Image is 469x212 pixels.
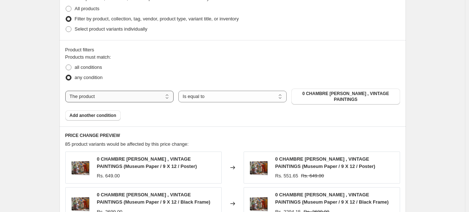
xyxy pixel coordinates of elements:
[97,172,120,180] div: Rs. 649.00
[248,157,270,178] img: GALLERYWRAP-resized_68388be6-0156-4f2a-9cf4-c57fa730b2c7_80x.jpg
[75,26,147,32] span: Select product variants individually
[75,75,103,80] span: any condition
[75,16,239,21] span: Filter by product, collection, tag, vendor, product type, variant title, or inventory
[296,91,395,102] span: 0 CHAMBRE [PERSON_NAME] , VINTAGE PAINTINGS
[75,6,100,11] span: All products
[97,156,197,169] span: 0 CHAMBRE [PERSON_NAME] , VINTAGE PAINTINGS (Museum Paper / 9 X 12 / Poster)
[97,192,210,205] span: 0 CHAMBRE [PERSON_NAME] , VINTAGE PAINTINGS (Museum Paper / 9 X 12 / Black Frame)
[65,110,121,121] button: Add another condition
[301,172,324,180] strike: Rs. 649.00
[275,172,298,180] div: Rs. 551.65
[275,192,389,205] span: 0 CHAMBRE [PERSON_NAME] , VINTAGE PAINTINGS (Museum Paper / 9 X 12 / Black Frame)
[75,64,102,70] span: all conditions
[70,113,116,118] span: Add another condition
[65,54,111,60] span: Products must match:
[275,156,375,169] span: 0 CHAMBRE [PERSON_NAME] , VINTAGE PAINTINGS (Museum Paper / 9 X 12 / Poster)
[65,141,189,147] span: 85 product variants would be affected by this price change:
[291,89,400,105] button: 0 CHAMBRE DE RAPHAËL , VINTAGE PAINTINGS
[69,157,91,178] img: GALLERYWRAP-resized_68388be6-0156-4f2a-9cf4-c57fa730b2c7_80x.jpg
[65,133,400,138] h6: PRICE CHANGE PREVIEW
[65,46,400,54] div: Product filters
